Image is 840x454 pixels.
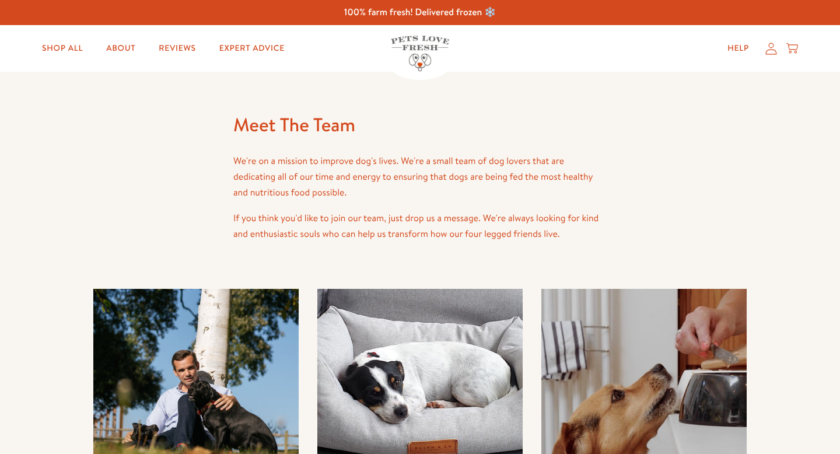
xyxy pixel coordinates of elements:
p: If you think you'd like to join our team, just drop us a message. We're always looking for kind a... [233,211,607,242]
iframe: Gorgias live chat messenger [782,399,828,442]
a: Shop All [33,37,92,60]
a: About [97,37,145,60]
h1: Meet The Team [233,109,607,141]
p: We're on a mission to improve dog's lives. We're a small team of dog lovers that are dedicating a... [233,153,607,201]
a: Reviews [149,37,205,60]
a: Help [718,37,758,60]
img: Pets Love Fresh [391,36,449,71]
a: Expert Advice [210,37,294,60]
